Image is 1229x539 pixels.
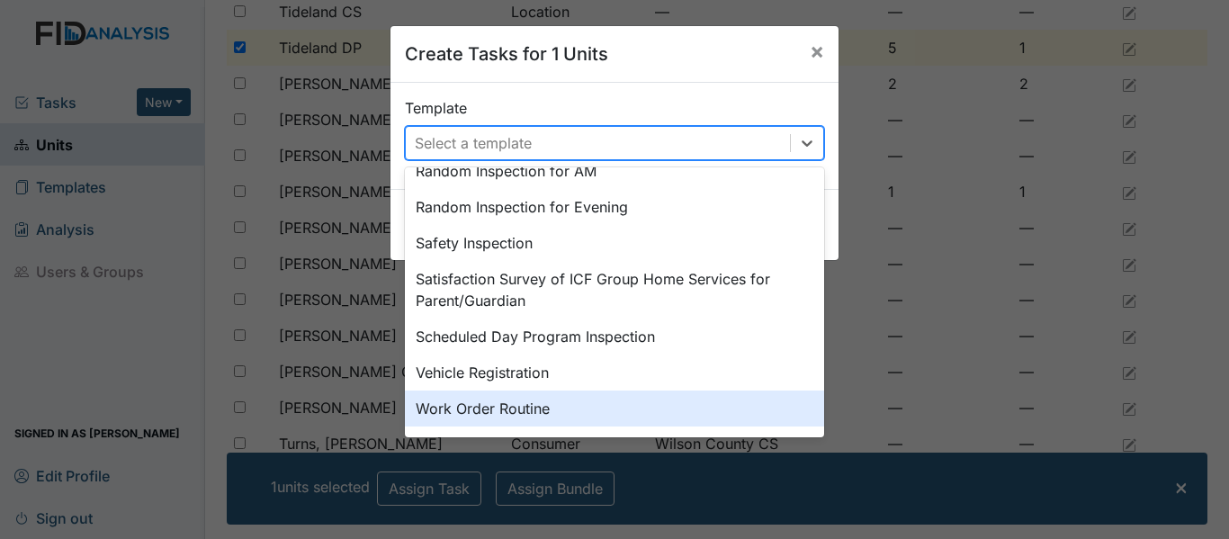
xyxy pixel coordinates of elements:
[415,132,532,154] div: Select a template
[795,26,839,76] button: Close
[405,189,824,225] div: Random Inspection for Evening
[405,153,824,189] div: Random Inspection for AM
[405,225,824,261] div: Safety Inspection
[405,40,608,67] h5: Create Tasks for 1 Units
[405,261,824,319] div: Satisfaction Survey of ICF Group Home Services for Parent/Guardian
[405,355,824,391] div: Vehicle Registration
[405,97,467,119] label: Template
[810,38,824,64] span: ×
[405,391,824,427] div: Work Order Routine
[405,319,824,355] div: Scheduled Day Program Inspection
